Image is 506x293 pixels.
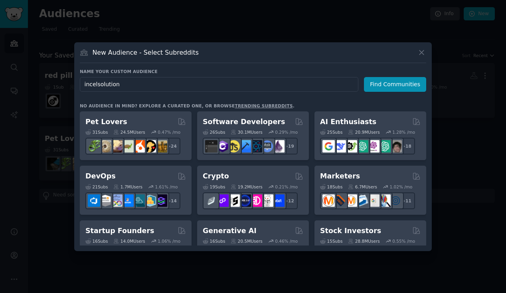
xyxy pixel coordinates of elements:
img: learnjavascript [227,140,240,152]
div: 19.2M Users [231,184,262,190]
img: dogbreed [155,140,167,152]
img: leopardgeckos [110,140,123,152]
div: 21 Sub s [85,184,108,190]
div: + 14 [164,192,180,209]
div: + 12 [281,192,298,209]
h2: Pet Lovers [85,117,127,127]
img: PlatformEngineers [155,194,167,207]
div: 31 Sub s [85,129,108,135]
div: + 18 [398,138,415,154]
img: DeepSeek [334,140,346,152]
div: No audience in mind? Explore a curated one, or browse . [80,103,295,109]
img: bigseo [334,194,346,207]
img: MarketingResearch [378,194,391,207]
div: + 19 [281,138,298,154]
div: 6.7M Users [348,184,377,190]
div: 0.47 % /mo [158,129,180,135]
div: 28.8M Users [348,238,379,244]
div: 30.1M Users [231,129,262,135]
h2: DevOps [85,171,116,181]
img: AskMarketing [345,194,357,207]
img: OpenAIDev [367,140,379,152]
img: defi_ [272,194,285,207]
img: AWS_Certified_Experts [99,194,111,207]
img: elixir [272,140,285,152]
div: + 24 [164,138,180,154]
div: 0.21 % /mo [275,184,298,190]
img: aws_cdk [144,194,156,207]
div: 14.0M Users [113,238,145,244]
div: 25 Sub s [320,129,342,135]
a: trending subreddits [235,103,293,108]
div: 1.02 % /mo [390,184,413,190]
img: iOSProgramming [239,140,251,152]
img: ballpython [99,140,111,152]
img: GoogleGeminiAI [322,140,335,152]
h2: Generative AI [203,226,257,236]
div: 1.06 % /mo [158,238,180,244]
img: web3 [239,194,251,207]
img: chatgpt_prompts_ [378,140,391,152]
div: 20.5M Users [231,238,262,244]
img: 0xPolygon [216,194,229,207]
img: software [205,140,217,152]
h2: Stock Investors [320,226,381,236]
img: turtle [121,140,134,152]
img: platformengineering [132,194,145,207]
div: 0.55 % /mo [392,238,415,244]
div: 1.28 % /mo [392,129,415,135]
div: 24.5M Users [113,129,145,135]
div: + 11 [398,192,415,209]
img: ethstaker [227,194,240,207]
div: 20.9M Users [348,129,379,135]
h2: Software Developers [203,117,285,127]
button: Find Communities [364,77,426,92]
div: 16 Sub s [85,238,108,244]
img: PetAdvice [144,140,156,152]
div: 18 Sub s [320,184,342,190]
img: AskComputerScience [261,140,273,152]
div: 1.7M Users [113,184,142,190]
div: 1.61 % /mo [155,184,178,190]
img: CryptoNews [261,194,273,207]
input: Pick a short name, like "Digital Marketers" or "Movie-Goers" [80,77,358,92]
img: Docker_DevOps [110,194,123,207]
img: AItoolsCatalog [345,140,357,152]
h3: New Audience - Select Subreddits [93,48,199,57]
img: reactnative [250,140,262,152]
img: herpetology [88,140,100,152]
img: content_marketing [322,194,335,207]
img: googleads [367,194,379,207]
h3: Name your custom audience [80,69,426,74]
img: Emailmarketing [356,194,368,207]
h2: AI Enthusiasts [320,117,376,127]
div: 0.46 % /mo [275,238,298,244]
div: 0.29 % /mo [275,129,298,135]
img: azuredevops [88,194,100,207]
div: 15 Sub s [320,238,342,244]
img: OnlineMarketing [389,194,402,207]
img: DevOpsLinks [121,194,134,207]
img: cockatiel [132,140,145,152]
img: ArtificalIntelligence [389,140,402,152]
img: csharp [216,140,229,152]
img: ethfinance [205,194,217,207]
h2: Startup Founders [85,226,154,236]
h2: Crypto [203,171,229,181]
img: chatgpt_promptDesign [356,140,368,152]
div: 16 Sub s [203,238,225,244]
div: 19 Sub s [203,184,225,190]
div: 26 Sub s [203,129,225,135]
img: defiblockchain [250,194,262,207]
h2: Marketers [320,171,360,181]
